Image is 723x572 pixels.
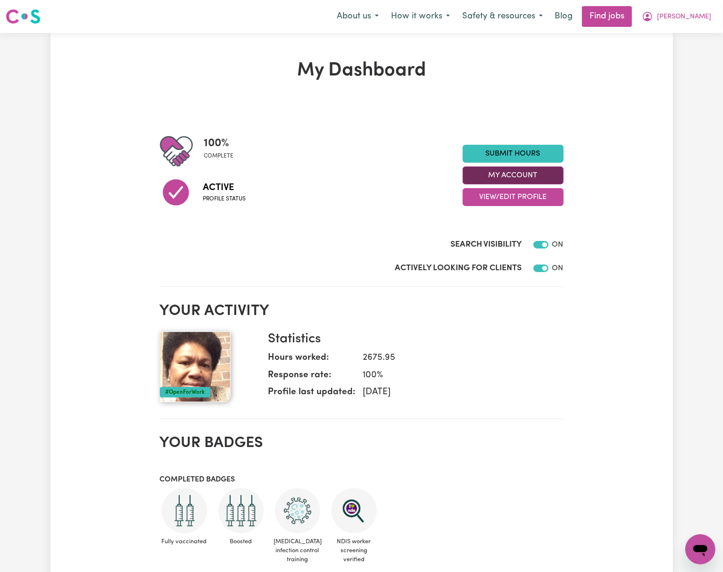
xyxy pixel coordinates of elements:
[552,265,564,272] span: ON
[218,488,264,533] img: Care and support worker has received booster dose of COVID-19 vaccination
[636,7,717,26] button: My Account
[356,369,556,382] dd: 100 %
[332,488,377,533] img: NDIS Worker Screening Verified
[268,332,556,348] h3: Statistics
[203,181,246,195] span: Active
[331,7,385,26] button: About us
[582,6,632,27] a: Find jobs
[552,241,564,249] span: ON
[463,166,564,184] button: My Account
[6,8,41,25] img: Careseekers logo
[395,262,522,274] label: Actively Looking for Clients
[330,533,379,568] span: NDIS worker screening verified
[160,302,564,320] h2: Your activity
[273,533,322,568] span: [MEDICAL_DATA] infection control training
[385,7,456,26] button: How it works
[685,534,715,564] iframe: Button to launch messaging window
[268,386,356,403] dt: Profile last updated:
[268,369,356,386] dt: Response rate:
[216,533,266,550] span: Boosted
[160,387,210,398] div: #OpenForWork
[162,488,207,533] img: Care and support worker has received 2 doses of COVID-19 vaccine
[160,332,231,402] img: Your profile picture
[268,351,356,369] dt: Hours worked:
[451,239,522,251] label: Search Visibility
[657,12,711,22] span: [PERSON_NAME]
[6,6,41,27] a: Careseekers logo
[204,135,234,152] span: 100 %
[204,135,241,168] div: Profile completeness: 100%
[463,145,564,163] a: Submit Hours
[204,152,234,160] span: complete
[160,434,564,452] h2: Your badges
[549,6,578,27] a: Blog
[356,386,556,399] dd: [DATE]
[456,7,549,26] button: Safety & resources
[203,195,246,203] span: Profile status
[160,533,209,550] span: Fully vaccinated
[160,59,564,82] h1: My Dashboard
[463,188,564,206] button: View/Edit Profile
[275,488,320,533] img: CS Academy: COVID-19 Infection Control Training course completed
[160,475,564,484] h3: Completed badges
[356,351,556,365] dd: 2675.95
